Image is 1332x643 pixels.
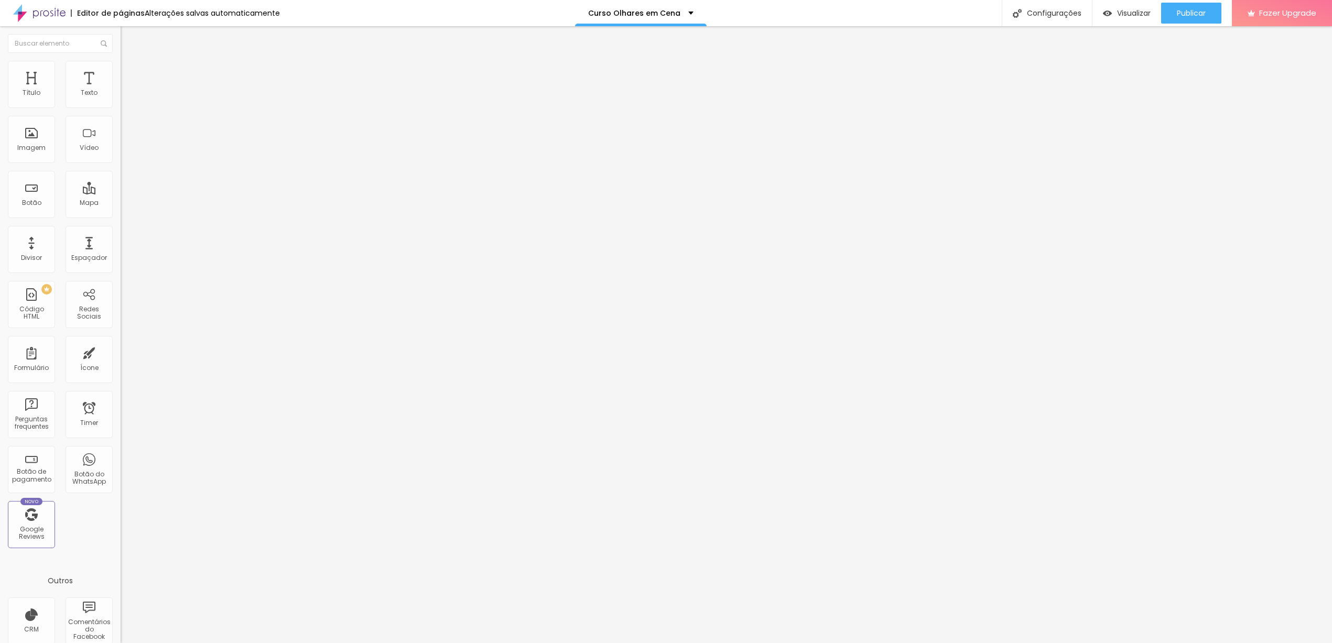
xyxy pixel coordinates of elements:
div: Botão de pagamento [10,468,52,483]
iframe: Editor [121,26,1332,643]
div: Título [23,89,40,96]
div: Editor de páginas [71,9,145,17]
div: Código HTML [10,306,52,321]
button: Publicar [1161,3,1221,24]
button: Visualizar [1092,3,1161,24]
span: Visualizar [1117,9,1151,17]
div: Alterações salvas automaticamente [145,9,280,17]
span: Publicar [1177,9,1206,17]
div: Mapa [80,199,99,206]
div: Novo [20,498,43,505]
div: Imagem [17,144,46,151]
div: Comentários do Facebook [68,618,110,641]
div: Perguntas frequentes [10,416,52,431]
img: Icone [101,40,107,47]
div: Formulário [14,364,49,372]
div: Espaçador [71,254,107,261]
div: Texto [81,89,98,96]
div: Divisor [21,254,42,261]
span: Fazer Upgrade [1259,8,1316,17]
div: Ícone [80,364,99,372]
img: view-1.svg [1103,9,1112,18]
img: Icone [1013,9,1022,18]
div: Timer [80,419,98,427]
div: Google Reviews [10,526,52,541]
div: Redes Sociais [68,306,110,321]
div: Vídeo [80,144,99,151]
div: CRM [24,626,39,633]
p: Curso Olhares em Cena [588,9,680,17]
div: Botão [22,199,41,206]
input: Buscar elemento [8,34,113,53]
div: Botão do WhatsApp [68,471,110,486]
